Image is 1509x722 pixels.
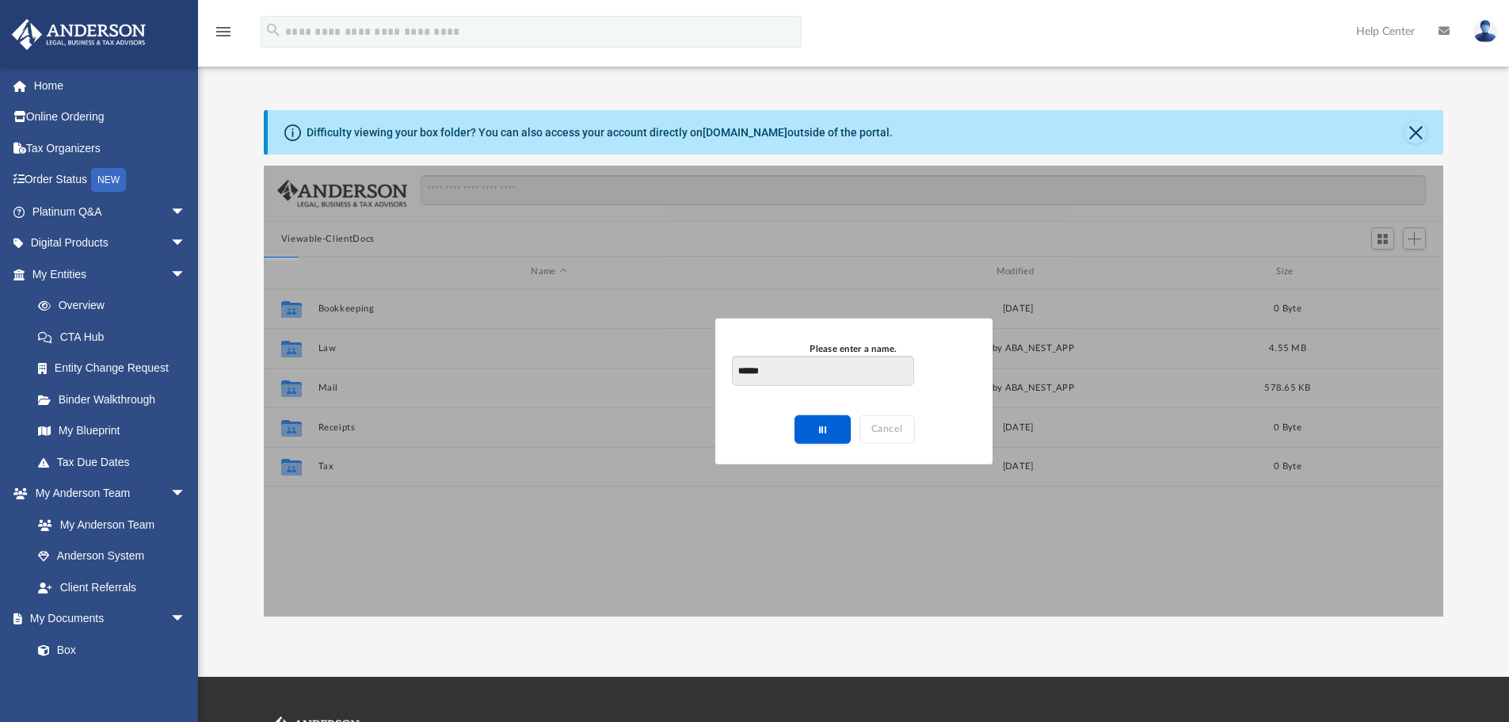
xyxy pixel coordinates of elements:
a: Anderson System [22,541,202,572]
a: Platinum Q&Aarrow_drop_down [11,196,210,227]
a: Digital Productsarrow_drop_down [11,227,210,259]
span: Cancel [871,424,903,434]
i: menu [214,22,233,41]
a: CTA Hub [22,321,210,353]
a: Online Ordering [11,101,210,133]
a: Home [11,70,210,101]
div: NEW [91,168,126,192]
button: Close [1404,121,1427,143]
a: Order StatusNEW [11,164,210,197]
a: Binder Walkthrough [22,384,210,415]
span: arrow_drop_down [170,196,202,228]
a: Meeting Minutes [22,666,202,697]
button: Cancel [859,415,915,443]
a: Entity Change Request [22,353,210,384]
a: My Anderson Team [22,509,194,541]
a: My Entitiesarrow_drop_down [11,258,210,290]
div: Please enter a name. [732,342,974,357]
input: Please enter a name. [732,356,913,386]
a: Client Referrals [22,571,202,603]
span: arrow_drop_down [170,603,202,636]
div: New Folder [715,318,993,464]
a: Tax Organizers [11,132,210,164]
a: My Blueprint [22,415,202,447]
span: arrow_drop_down [170,478,202,510]
i: search [265,21,282,39]
a: menu [214,30,233,41]
a: My Anderson Teamarrow_drop_down [11,478,202,510]
img: Anderson Advisors Platinum Portal [7,19,151,50]
a: Overview [22,290,210,322]
span: arrow_drop_down [170,258,202,291]
a: Tax Due Dates [22,446,210,478]
a: Box [22,634,194,666]
a: [DOMAIN_NAME] [703,126,787,139]
a: My Documentsarrow_drop_down [11,603,202,635]
div: Difficulty viewing your box folder? You can also access your account directly on outside of the p... [307,124,893,141]
img: User Pic [1473,20,1497,43]
span: arrow_drop_down [170,227,202,260]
